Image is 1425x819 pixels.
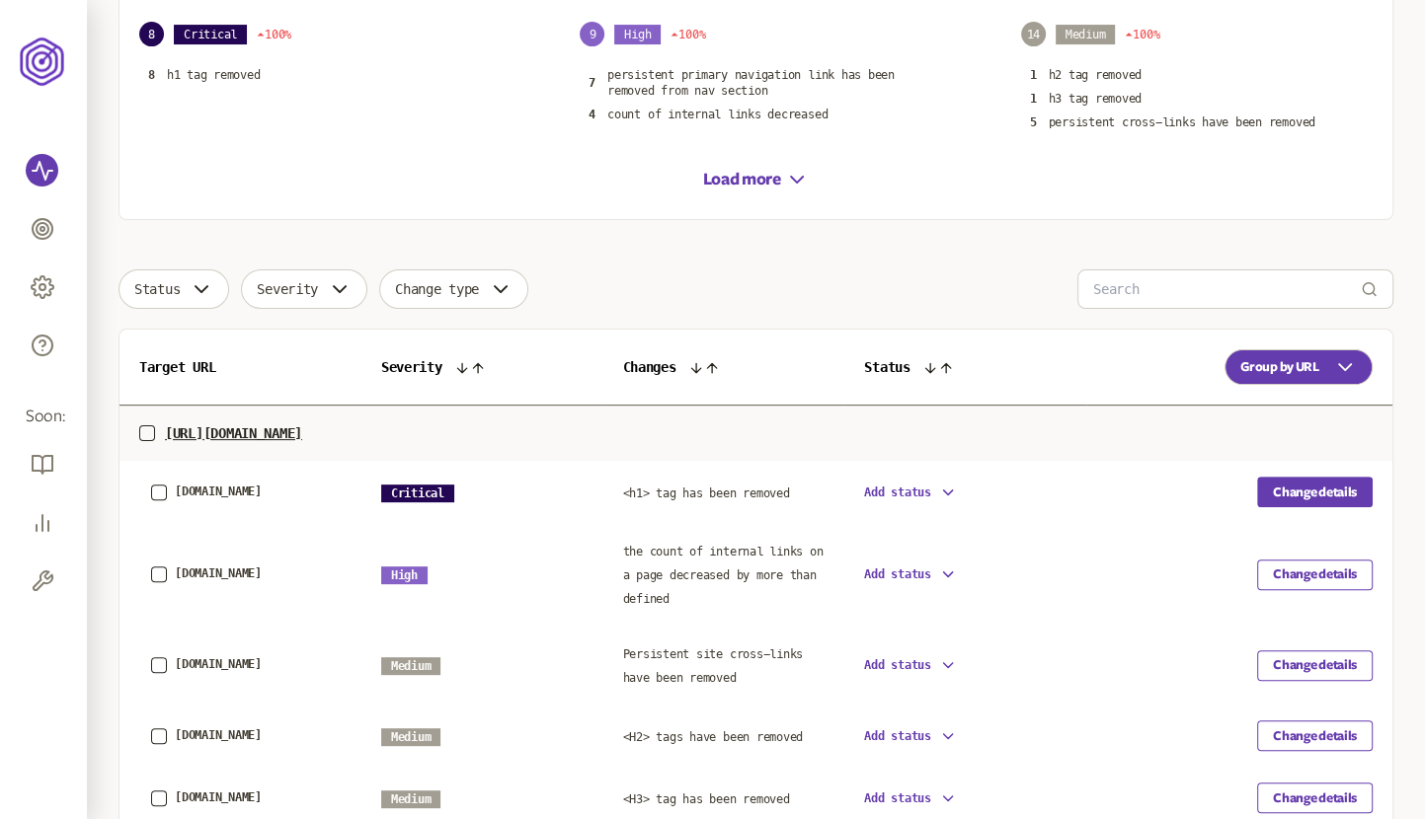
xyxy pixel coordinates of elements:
[1093,270,1361,308] input: Search
[148,68,155,82] span: 8
[844,330,1086,406] th: Status
[622,792,789,806] span: <H3> tag has been removed
[622,647,803,685] span: Persistent site cross-links have been removed
[1048,114,1314,130] p: persistent cross-links have been removed
[381,728,441,746] span: Medium
[602,330,844,406] th: Changes
[139,66,269,84] button: 8h1 tag removed
[1021,22,1046,46] span: 14
[1021,66,1150,84] button: 1h2 tag removed
[381,657,441,675] span: Medium
[622,486,789,500] span: <h1> tag has been removed
[257,281,318,297] span: Severity
[379,269,528,309] button: Change type
[134,281,180,297] span: Status
[165,425,302,441] p: [URL][DOMAIN_NAME]
[864,484,957,501] button: Add status
[1240,359,1319,375] span: Group by URL
[622,730,803,744] span: <H2> tags have been removed
[622,788,789,807] a: <H3> tag has been removed
[864,729,931,743] span: Add status
[864,727,957,745] button: Add status
[622,483,789,501] a: <h1> tag has been removed
[864,485,931,499] span: Add status
[175,566,262,580] button: [DOMAIN_NAME]
[1257,782,1373,813] button: Change details
[1257,650,1373,681] button: Change details
[381,790,441,808] span: Medium
[1257,477,1373,507] button: Change details
[119,330,361,406] th: Target URL
[151,657,262,673] a: [DOMAIN_NAME]
[607,67,900,99] p: persistent primary navigation link has been removed from nav section
[175,484,262,498] button: [DOMAIN_NAME]
[671,27,705,42] span: 100%
[175,790,262,804] button: [DOMAIN_NAME]
[1257,559,1373,590] button: Change details
[864,567,931,581] span: Add status
[1125,27,1159,42] span: 100%
[1030,92,1037,106] span: 1
[381,484,454,502] span: Critical
[257,27,291,42] span: 100%
[607,107,828,122] p: count of internal links decreased
[151,728,262,744] a: [DOMAIN_NAME]
[361,330,603,406] th: Severity
[580,66,908,100] button: 7persistent primary navigation link has been removed from nav section
[864,658,931,672] span: Add status
[167,67,261,83] p: h1 tag removed
[864,656,957,674] button: Add status
[1021,113,1324,131] button: 5persistent cross-links have been removed
[614,25,661,44] span: High
[175,657,262,671] button: [DOMAIN_NAME]
[864,791,931,805] span: Add status
[151,484,262,500] a: [DOMAIN_NAME]
[1048,91,1142,107] p: h3 tag removed
[151,790,262,806] a: [DOMAIN_NAME]
[1021,90,1150,108] button: 1h3 tag removed
[119,269,229,309] button: Status
[139,22,164,46] span: 8
[395,281,479,297] span: Change type
[151,566,262,582] a: [DOMAIN_NAME]
[703,168,810,191] button: Load more
[381,566,428,584] span: High
[241,269,367,309] button: Severity
[864,565,957,583] button: Add status
[174,25,247,44] span: Critical
[622,541,823,607] a: the count of internal links on a page decreased by more than defined
[26,406,61,428] span: Soon:
[622,726,803,745] a: <H2> tags have been removed
[589,76,595,90] span: 7
[1030,115,1037,129] span: 5
[580,106,836,123] button: 4count of internal links decreased
[1257,720,1373,751] button: Change details
[622,643,803,686] a: Persistent site cross-links have been removed
[864,789,957,807] button: Add status
[175,728,262,742] button: [DOMAIN_NAME]
[1030,68,1037,82] span: 1
[1048,67,1142,83] p: h2 tag removed
[589,108,595,121] span: 4
[1225,349,1373,385] button: Group by URL
[580,22,604,46] span: 9
[1056,25,1116,44] span: Medium
[622,545,823,606] span: the count of internal links on a page decreased by more than defined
